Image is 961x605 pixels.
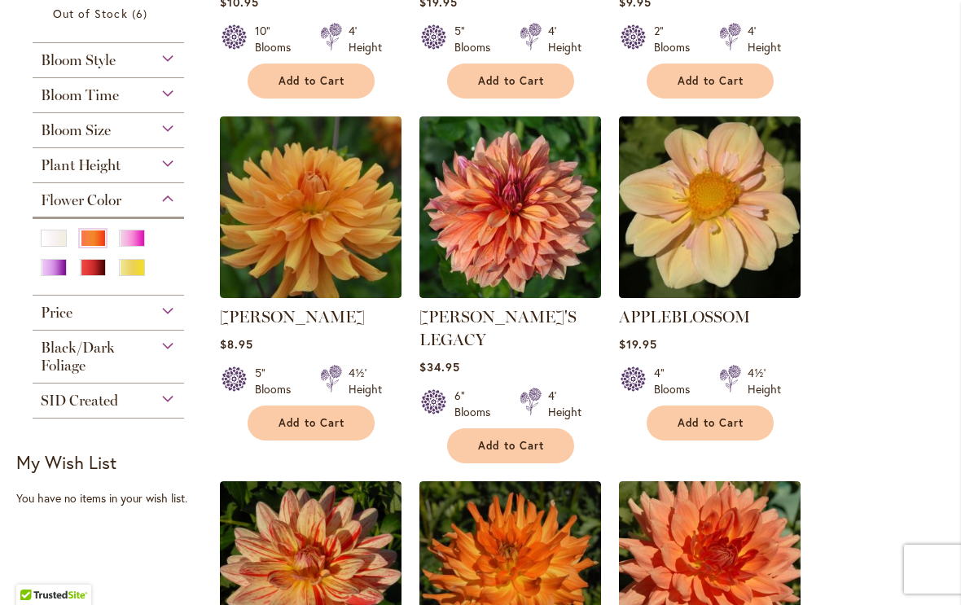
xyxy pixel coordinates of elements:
span: Black/Dark Foliage [41,339,115,375]
a: [PERSON_NAME]'S LEGACY [419,307,577,349]
span: Add to Cart [678,416,744,430]
div: 2" Blooms [654,23,700,55]
a: Out of Stock 6 [53,5,168,22]
a: ANDREW CHARLES [220,286,402,301]
img: APPLEBLOSSOM [619,116,801,298]
span: 6 [132,5,151,22]
span: SID Created [41,392,118,410]
span: Flower Color [41,191,121,209]
span: Add to Cart [279,416,345,430]
span: Out of Stock [53,6,128,21]
div: 4' Height [548,388,581,420]
img: Andy's Legacy [419,116,601,298]
span: Add to Cart [478,439,545,453]
span: Add to Cart [478,74,545,88]
a: APPLEBLOSSOM [619,286,801,301]
div: 6" Blooms [454,388,500,420]
span: Price [41,304,72,322]
a: [PERSON_NAME] [220,307,365,327]
div: 10" Blooms [255,23,301,55]
a: Andy's Legacy [419,286,601,301]
button: Add to Cart [248,64,375,99]
div: 4' Height [548,23,581,55]
div: 4½' Height [748,365,781,397]
div: You have no items in your wish list. [16,490,210,506]
span: $34.95 [419,359,460,375]
div: 4' Height [349,23,382,55]
div: 4' Height [748,23,781,55]
strong: My Wish List [16,450,116,474]
div: 4½' Height [349,365,382,397]
span: Plant Height [41,156,121,174]
span: Bloom Style [41,51,116,69]
button: Add to Cart [447,64,574,99]
div: 5" Blooms [454,23,500,55]
button: Add to Cart [248,406,375,441]
button: Add to Cart [447,428,574,463]
button: Add to Cart [647,64,774,99]
span: Add to Cart [678,74,744,88]
iframe: Launch Accessibility Center [12,547,58,593]
span: Bloom Time [41,86,119,104]
span: $8.95 [220,336,253,352]
div: 5" Blooms [255,365,301,397]
div: 4" Blooms [654,365,700,397]
button: Add to Cart [647,406,774,441]
span: Add to Cart [279,74,345,88]
img: ANDREW CHARLES [220,116,402,298]
a: APPLEBLOSSOM [619,307,750,327]
span: Bloom Size [41,121,111,139]
span: $19.95 [619,336,657,352]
